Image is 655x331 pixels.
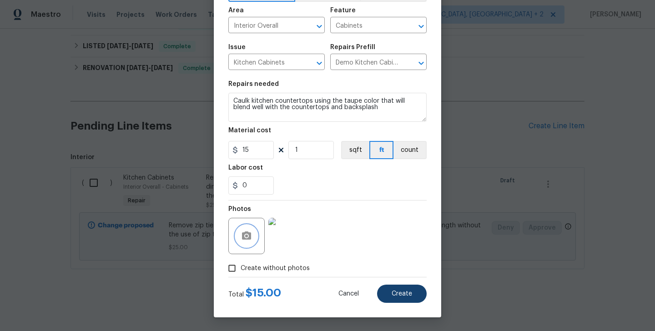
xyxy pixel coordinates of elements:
[313,57,326,70] button: Open
[415,20,428,33] button: Open
[330,7,356,14] h5: Feature
[330,44,375,50] h5: Repairs Prefill
[228,7,244,14] h5: Area
[377,285,427,303] button: Create
[228,288,281,299] div: Total
[341,141,369,159] button: sqft
[393,141,427,159] button: count
[228,44,246,50] h5: Issue
[228,93,427,122] textarea: Caulk kitchen countertops using the taupe color that will blend well with the countertops and bac...
[228,127,271,134] h5: Material cost
[228,206,251,212] h5: Photos
[246,287,281,298] span: $ 15.00
[228,165,263,171] h5: Labor cost
[415,57,428,70] button: Open
[313,20,326,33] button: Open
[338,291,359,297] span: Cancel
[392,291,412,297] span: Create
[324,285,373,303] button: Cancel
[241,264,310,273] span: Create without photos
[369,141,393,159] button: ft
[228,81,279,87] h5: Repairs needed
